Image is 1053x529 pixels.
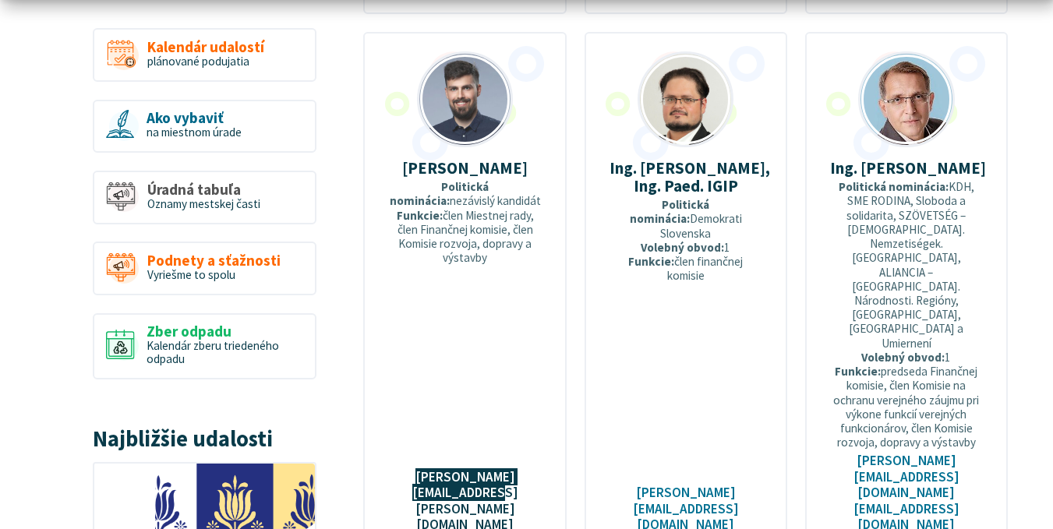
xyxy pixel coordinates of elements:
[93,242,316,295] a: Podnety a sťažnosti Vyriešme to spolu
[390,179,489,208] strong: Politická nominácia:
[397,208,443,223] strong: Funkcie:
[630,197,710,226] strong: Politická nominácia:
[93,28,316,82] a: Kalendár udalostí plánované podujatia
[147,182,260,198] span: Úradná tabuľa
[402,157,528,178] strong: [PERSON_NAME]
[835,364,881,379] strong: Funkcie:
[389,180,542,265] p: nezávislý kandidát člen Miestnej rady, člen Finančnej komisie, člen Komisie rozvoja, dopravy a vý...
[634,157,770,196] strong: [PERSON_NAME], Ing. Paed. IGIP
[419,54,511,146] img: Tomáš Jurkovič
[147,252,281,269] span: Podnety a sťažnosti
[147,125,242,139] span: na miestnom úrade
[830,157,857,178] strong: Ing.
[147,39,264,55] span: Kalendár udalostí
[147,54,249,69] span: plánované podujatia
[93,100,316,153] a: Ako vybaviť na miestnom úrade
[628,254,674,269] strong: Funkcie:
[640,54,732,146] img: IMG_3003
[93,171,316,224] a: Úradná tabuľa Oznamy mestskej časti
[610,198,762,283] p: Demokrati Slovenska 1 člen finančnej komisie
[830,180,983,450] p: KDH, SME RODINA, Sloboda a solidarita, SZÖVETSÉG – [DEMOGRAPHIC_DATA]. Nemzetiségek. [GEOGRAPHIC_...
[839,179,949,194] strong: Politická nominácia:
[147,267,235,282] span: Vyriešme to spolu
[860,54,952,146] img: Ing._J__n_Pav__k__2_
[641,240,724,255] strong: Volebný obvod:
[860,157,986,178] strong: [PERSON_NAME]
[147,110,242,126] span: Ako vybaviť
[861,350,945,365] strong: Volebný obvod:
[147,338,279,366] span: Kalendár zberu triedeného odpadu
[93,313,316,379] a: Zber odpadu Kalendár zberu triedeného odpadu
[93,427,316,451] h3: Najbližšie udalosti
[610,157,637,178] strong: Ing.
[147,196,260,211] span: Oznamy mestskej časti
[147,323,303,340] span: Zber odpadu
